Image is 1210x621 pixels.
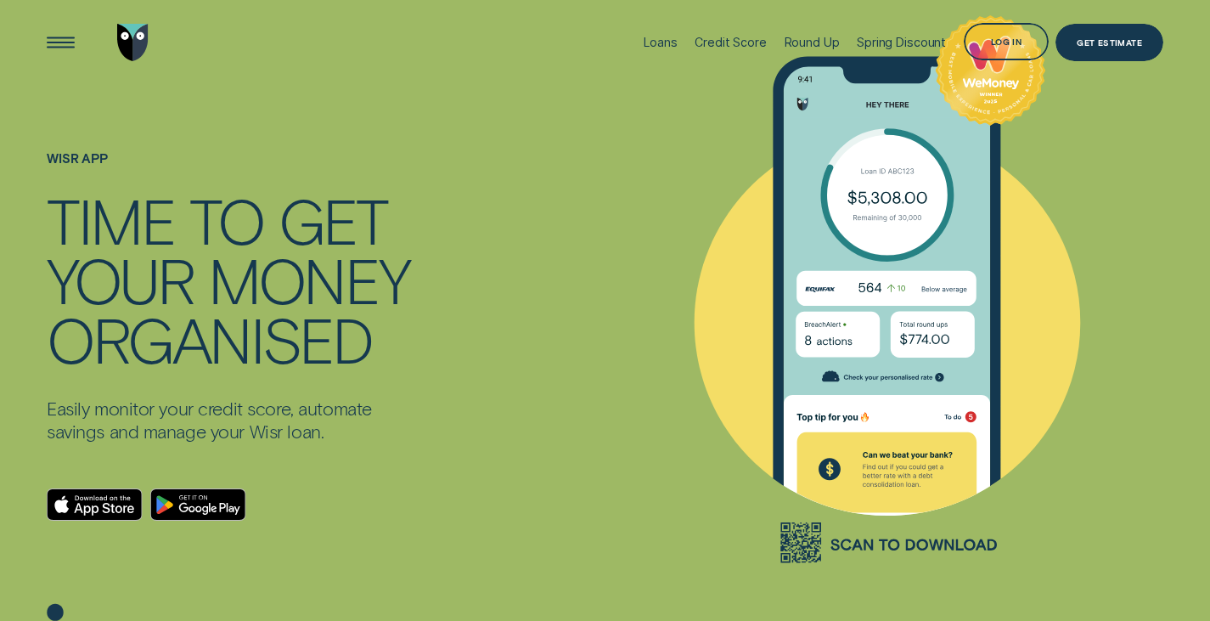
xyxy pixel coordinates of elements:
a: Android App on Google Play [150,488,246,521]
div: GET [279,190,387,250]
a: Download on the App Store [47,488,143,521]
div: MONEY [208,250,408,309]
h1: WISR APP [47,151,414,190]
div: YOUR [47,250,194,309]
button: Open Menu [42,24,80,62]
p: Easily monitor your credit score, automate savings and manage your Wisr loan. [47,397,414,443]
img: Wisr [117,24,149,62]
div: TIME [47,190,175,250]
button: Log in [964,23,1049,61]
a: Get Estimate [1055,24,1163,62]
div: Spring Discount [857,35,946,49]
div: Round Up [785,35,840,49]
div: TO [189,190,263,250]
div: Loans [644,35,677,49]
div: ORGANISED [47,309,372,369]
h4: TIME TO GET YOUR MONEY ORGANISED [47,190,414,368]
div: Credit Score [695,35,766,49]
